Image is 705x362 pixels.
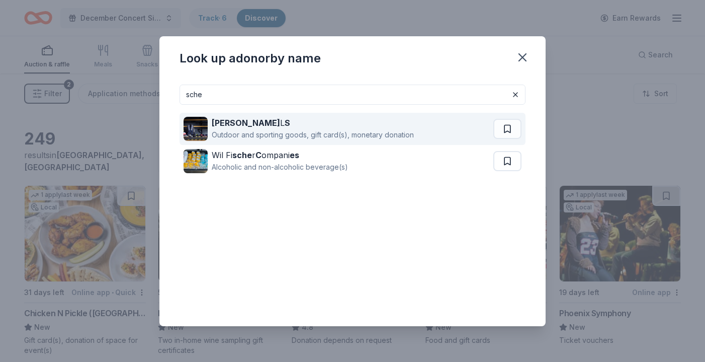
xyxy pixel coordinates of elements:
[285,118,290,128] strong: S
[212,161,348,173] div: Alcoholic and non-alcoholic beverage(s)
[184,149,208,173] img: Image for Wil Fischer Companies
[212,129,414,141] div: Outdoor and sporting goods, gift card(s), monetary donation
[180,50,321,66] div: Look up a donor by name
[212,149,348,161] div: Wil Fi r ompani
[180,85,525,105] input: Search
[255,150,261,160] strong: C
[212,117,414,129] div: L
[184,117,208,141] img: Image for SCHEELS
[290,150,299,160] strong: es
[212,118,280,128] strong: [PERSON_NAME]
[232,150,252,160] strong: sche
